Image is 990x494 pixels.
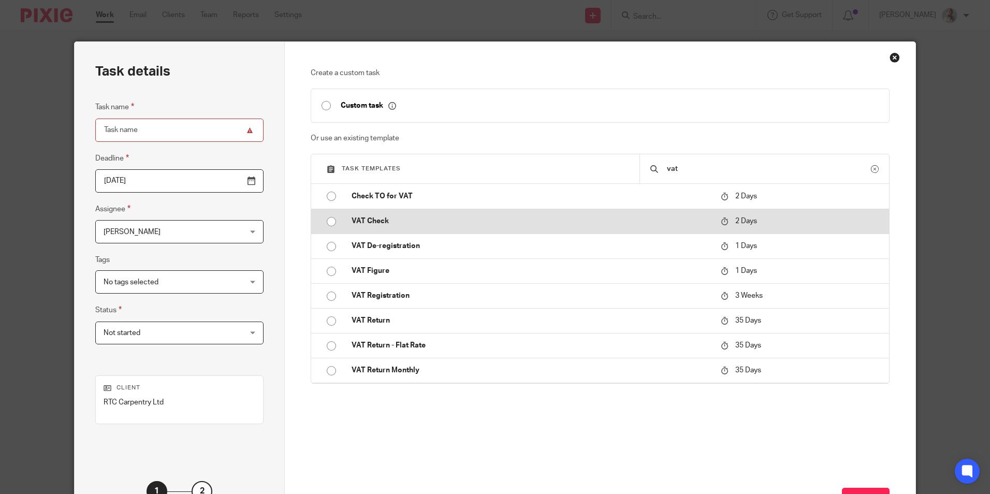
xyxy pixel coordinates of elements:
p: VAT Check [352,216,710,226]
p: VAT Figure [352,266,710,276]
p: Create a custom task [311,68,889,78]
p: Check TO for VAT [352,191,710,201]
span: 35 Days [735,317,761,324]
input: Task name [95,119,264,142]
label: Tags [95,255,110,265]
p: VAT Return [352,315,710,326]
h2: Task details [95,63,170,80]
p: Or use an existing template [311,133,889,143]
span: Not started [104,329,140,337]
span: 2 Days [735,217,757,225]
p: VAT Registration [352,290,710,301]
p: RTC Carpentry Ltd [104,397,255,408]
span: 3 Weeks [735,292,763,299]
input: Search... [666,163,871,175]
p: VAT De-registration [352,241,710,251]
span: 2 Days [735,193,757,200]
span: [PERSON_NAME] [104,228,161,236]
label: Assignee [95,203,130,215]
input: Pick a date [95,169,264,193]
div: Close this dialog window [890,52,900,63]
span: 1 Days [735,242,757,250]
span: 1 Days [735,267,757,274]
span: Task templates [342,166,401,171]
p: Client [104,384,255,392]
p: VAT Return Monthly [352,365,710,375]
label: Task name [95,101,134,113]
span: No tags selected [104,279,158,286]
span: 35 Days [735,367,761,374]
span: 35 Days [735,342,761,349]
label: Status [95,304,122,316]
p: VAT Return - Flat Rate [352,340,710,351]
label: Deadline [95,152,129,164]
p: Custom task [341,101,396,110]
